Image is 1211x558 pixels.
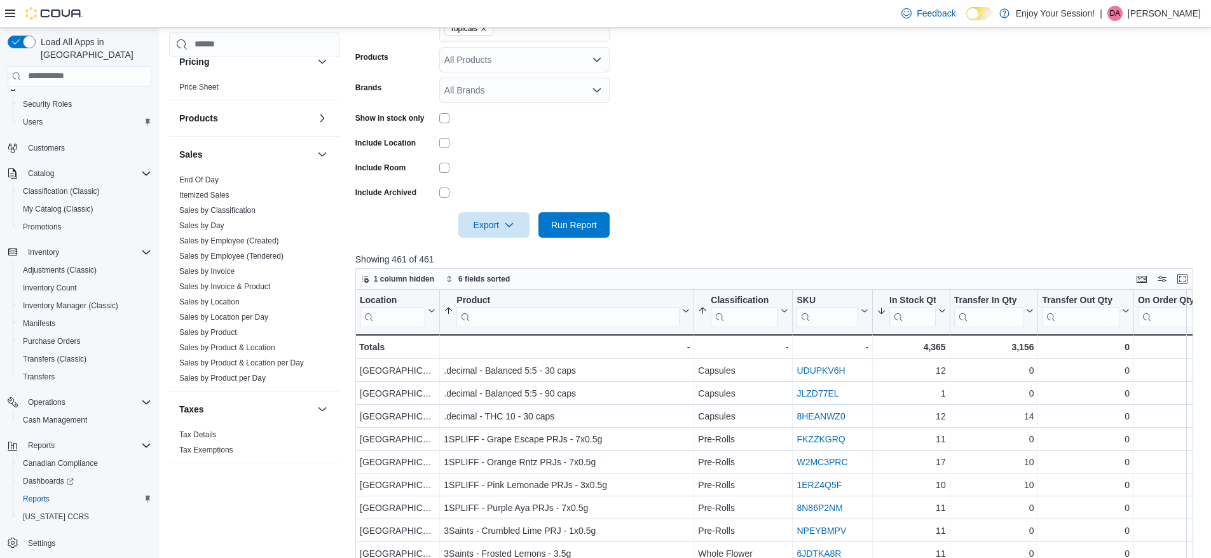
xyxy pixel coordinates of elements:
span: Reports [18,491,151,507]
div: 17 [877,454,946,470]
button: Products [315,111,330,126]
a: 8N86P2NM [797,503,842,513]
a: Sales by Location [179,297,240,306]
a: Sales by Product per Day [179,374,266,383]
button: Open list of options [592,55,602,65]
button: In Stock Qty [877,294,946,327]
a: 8HEANWZ0 [797,411,845,421]
div: 3Saints - Crumbled Lime PRJ - 1x0.5g [444,523,690,538]
span: Catalog [28,168,54,179]
button: My Catalog (Classic) [13,200,156,218]
span: Reports [23,438,151,453]
div: 12 [877,363,946,378]
button: Reports [3,437,156,454]
button: Adjustments (Classic) [13,261,156,279]
a: Promotions [18,219,67,235]
button: Promotions [13,218,156,236]
a: Sales by Day [179,221,224,230]
span: Sales by Employee (Created) [179,236,279,246]
span: Dashboards [23,476,74,486]
div: Classification [711,294,778,306]
div: Pre-Rolls [698,454,788,470]
button: Enter fullscreen [1175,271,1190,287]
span: Security Roles [18,97,151,112]
div: Pre-Rolls [698,523,788,538]
button: Inventory [3,243,156,261]
div: 0 [954,523,1034,538]
button: 6 fields sorted [441,271,515,287]
a: Itemized Sales [179,191,229,200]
span: Operations [23,395,151,410]
a: FKZZKGRQ [797,434,845,444]
div: Product [456,294,680,327]
div: 0 [1042,454,1129,470]
span: Classification (Classic) [18,184,151,199]
a: Purchase Orders [18,334,86,349]
div: Sales [169,172,340,391]
a: Transfers [18,369,60,384]
a: End Of Day [179,175,219,184]
span: Dashboards [18,473,151,489]
div: 0 [1042,523,1129,538]
div: SKU [797,294,858,306]
a: Sales by Product [179,328,237,337]
button: Customers [3,139,156,157]
input: Dark Mode [966,7,993,20]
span: Inventory Count [23,283,77,293]
div: On Order Qty [1138,294,1201,306]
button: Pricing [179,55,312,68]
div: [GEOGRAPHIC_DATA] [360,386,435,401]
button: Keyboard shortcuts [1134,271,1149,287]
p: [PERSON_NAME] [1128,6,1201,21]
div: 11 [877,523,946,538]
h3: Sales [179,148,203,161]
button: Product [444,294,690,327]
a: Sales by Location per Day [179,313,268,322]
span: Settings [28,538,55,548]
span: Tax Exemptions [179,445,233,455]
a: Canadian Compliance [18,456,103,471]
a: My Catalog (Classic) [18,201,99,217]
span: End Of Day [179,175,219,185]
div: .decimal - Balanced 5:5 - 90 caps [444,386,690,401]
span: Sales by Product & Location [179,343,275,353]
div: 12 [877,409,946,424]
div: - [444,339,690,355]
div: [GEOGRAPHIC_DATA] [360,523,435,538]
a: Dashboards [18,473,79,489]
span: Users [23,117,43,127]
button: Security Roles [13,95,156,113]
div: Darryl Allen [1107,6,1123,21]
span: Transfers (Classic) [23,354,86,364]
label: Include Location [355,138,416,148]
a: Feedback [896,1,961,26]
button: Operations [23,395,71,410]
span: Topicals [444,22,493,36]
span: Sales by Product & Location per Day [179,358,304,368]
button: Canadian Compliance [13,454,156,472]
button: Inventory Manager (Classic) [13,297,156,315]
div: 0 [1042,477,1129,493]
button: Products [179,112,312,125]
div: Capsules [698,409,788,424]
a: Reports [18,491,55,507]
label: Products [355,52,388,62]
button: Reports [13,490,156,508]
a: Inventory Manager (Classic) [18,298,123,313]
div: Pre-Rolls [698,477,788,493]
span: DA [1110,6,1121,21]
div: [GEOGRAPHIC_DATA] [360,454,435,470]
div: 4,365 [877,339,946,355]
button: Cash Management [13,411,156,429]
a: Sales by Product & Location [179,343,275,352]
div: Transfer Out Qty [1042,294,1119,327]
a: Classification (Classic) [18,184,105,199]
button: Manifests [13,315,156,332]
button: Transfers (Classic) [13,350,156,368]
span: Sales by Day [179,221,224,231]
span: Inventory Manager (Classic) [23,301,118,311]
button: Inventory [23,245,64,260]
span: Canadian Compliance [23,458,98,468]
button: Users [13,113,156,131]
div: 10 [954,477,1034,493]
